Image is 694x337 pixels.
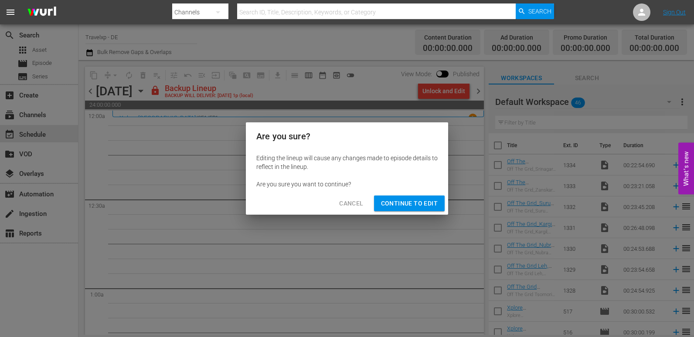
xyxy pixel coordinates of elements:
[332,195,370,212] button: Cancel
[5,7,16,17] span: menu
[678,143,694,195] button: Open Feedback Widget
[256,154,438,171] div: Editing the lineup will cause any changes made to episode details to reflect in the lineup.
[663,9,686,16] a: Sign Out
[339,198,363,209] span: Cancel
[381,198,438,209] span: Continue to Edit
[374,195,445,212] button: Continue to Edit
[21,2,63,23] img: ans4CAIJ8jUAAAAAAAAAAAAAAAAAAAAAAAAgQb4GAAAAAAAAAAAAAAAAAAAAAAAAJMjXAAAAAAAAAAAAAAAAAAAAAAAAgAT5G...
[256,180,438,189] div: Are you sure you want to continue?
[528,3,551,19] span: Search
[256,129,438,143] h2: Are you sure?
